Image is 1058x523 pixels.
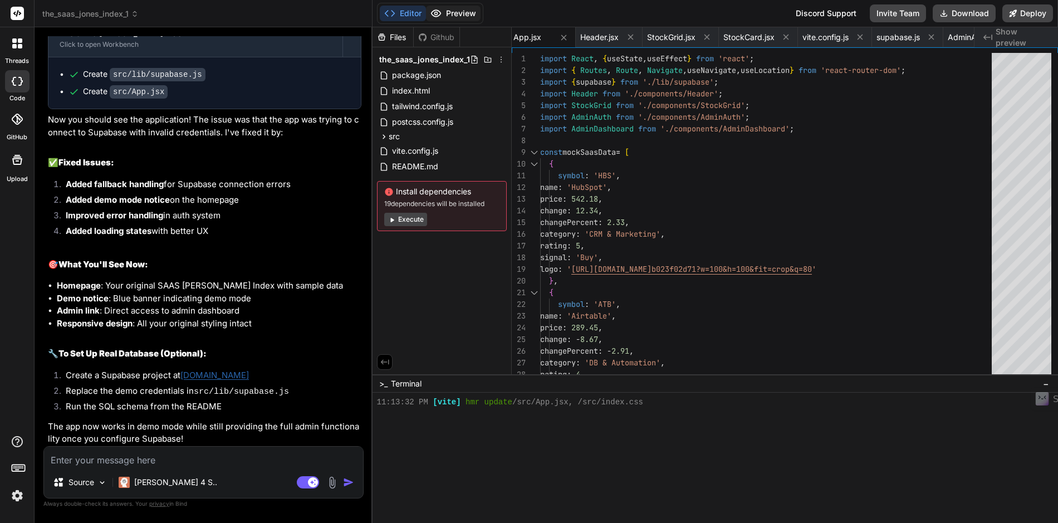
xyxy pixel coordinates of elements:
span: , [616,170,620,180]
span: [ [625,147,629,157]
span: } [611,77,616,87]
span: import [540,100,567,110]
span: : [576,229,580,239]
strong: Responsive design [57,318,133,329]
span: import [540,89,567,99]
div: 21 [512,287,526,299]
button: Invite Team [870,4,926,22]
div: 23 [512,310,526,322]
span: mockSaasData [562,147,616,157]
span: , [598,322,603,333]
li: : Your original SAAS [PERSON_NAME] Index with sample data [57,280,361,292]
p: [PERSON_NAME] 4 S.. [134,477,217,488]
span: the_saas_jones_index_1 [42,8,139,19]
div: Click to collapse the range. [527,158,541,170]
span: price [540,322,562,333]
span: b023f02d71?w=100&h=100&fit=crop&q=80 [652,264,812,274]
div: 14 [512,205,526,217]
div: 2 [512,65,526,76]
span: 4 [576,369,580,379]
span: − [1043,378,1049,389]
span: : [567,252,571,262]
span: { [571,77,576,87]
span: tailwind.config.js [391,100,454,113]
span: [URL][DOMAIN_NAME] [571,264,652,274]
strong: Fixed Issues: [58,157,114,168]
span: import [540,53,567,63]
img: settings [8,486,27,505]
span: , [554,276,558,286]
li: with better UX [57,225,361,241]
div: 22 [512,299,526,310]
p: Now you should see the application! The issue was that the app was trying to connect to Supabase ... [48,114,361,139]
a: [DOMAIN_NAME] [180,370,249,380]
span: 8.67 [580,334,598,344]
span: 'HubSpot' [567,182,607,192]
span: ' [812,264,816,274]
div: 4 [512,88,526,100]
button: Deploy [1002,4,1053,22]
div: 18 [512,252,526,263]
li: on the homepage [57,194,361,209]
span: import [540,112,567,122]
span: : [598,217,603,227]
div: 28 [512,369,526,380]
span: /src/App.jsx, /src/index.css [512,397,643,408]
span: from [799,65,816,75]
h2: 🔧 [48,348,361,360]
strong: Added loading states [66,226,151,236]
p: Source [68,477,94,488]
span: App.jsx [513,32,541,43]
div: Discord Support [789,4,863,22]
p: The app now works in demo mode while still providing the full admin functionality once you config... [48,421,361,446]
div: 10 [512,158,526,170]
span: change [540,206,567,216]
span: import [540,124,567,134]
span: 11:13:32 PM [377,397,428,408]
span: : [567,206,571,216]
span: : [558,264,562,274]
span: 'react' [718,53,750,63]
div: 6 [512,111,526,123]
li: Replace the demo credentials in [57,385,361,400]
span: useEffect [647,53,687,63]
h2: 🎯 [48,258,361,271]
span: vite.config.js [802,32,849,43]
div: Create [83,86,168,97]
span: , [594,53,598,63]
span: 'Airtable' [567,311,611,321]
div: 15 [512,217,526,228]
div: 19 [512,263,526,275]
span: from [603,89,620,99]
button: Execute [384,213,427,226]
span: 'CRM & Marketing' [585,229,660,239]
span: : [567,241,571,251]
span: : [562,322,567,333]
span: AdminDashboard [571,124,634,134]
span: import [540,77,567,87]
span: { [571,65,576,75]
code: src/App.jsx [110,85,168,99]
span: , [580,241,585,251]
span: supabase [576,77,611,87]
div: 12 [512,182,526,193]
div: 24 [512,322,526,334]
span: - [576,334,580,344]
div: Github [414,32,459,43]
h2: ✅ [48,157,361,169]
span: 2.91 [611,346,629,356]
strong: Added demo mode notice [66,194,170,205]
img: Pick Models [97,478,107,487]
span: ; [901,65,905,75]
span: ; [718,89,723,99]
span: [vite] [433,397,461,408]
span: useState [607,53,643,63]
span: ; [745,112,750,122]
span: , [736,65,741,75]
span: : [585,299,589,309]
span: , [660,229,665,239]
span: StockCard.jsx [723,32,775,43]
span: from [696,53,714,63]
span: ; [790,124,794,134]
span: : [562,194,567,204]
